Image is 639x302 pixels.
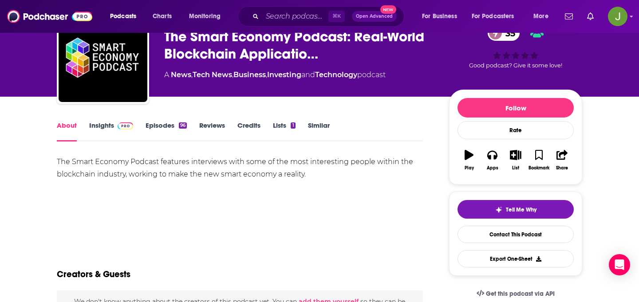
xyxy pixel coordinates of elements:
[183,9,232,24] button: open menu
[487,165,498,171] div: Apps
[246,6,413,27] div: Search podcasts, credits, & more...
[469,62,562,69] span: Good podcast? Give it some love!
[104,9,148,24] button: open menu
[584,9,597,24] a: Show notifications dropdown
[153,10,172,23] span: Charts
[352,11,397,22] button: Open AdvancedNew
[449,20,582,75] div: 35Good podcast? Give it some love!
[147,9,177,24] a: Charts
[458,200,574,219] button: tell me why sparkleTell Me Why
[556,165,568,171] div: Share
[356,14,393,19] span: Open Advanced
[57,121,77,141] a: About
[380,5,396,14] span: New
[262,9,328,24] input: Search podcasts, credits, & more...
[481,144,504,176] button: Apps
[179,122,187,129] div: 96
[89,121,133,141] a: InsightsPodchaser Pro
[267,71,301,79] a: Investing
[458,144,481,176] button: Play
[291,122,295,129] div: 1
[458,98,574,118] button: Follow
[609,254,630,275] div: Open Intercom Messenger
[315,71,357,79] a: Technology
[495,206,502,213] img: tell me why sparkle
[608,7,627,26] img: User Profile
[506,206,536,213] span: Tell Me Why
[466,9,527,24] button: open menu
[273,121,295,141] a: Lists1
[504,144,527,176] button: List
[416,9,468,24] button: open menu
[465,165,474,171] div: Play
[118,122,133,129] img: Podchaser Pro
[233,71,266,79] a: Business
[497,25,520,41] span: 35
[608,7,627,26] button: Show profile menu
[57,269,130,280] h2: Creators & Guests
[146,121,187,141] a: Episodes96
[164,70,386,80] div: A podcast
[59,13,147,102] img: The Smart Economy Podcast: Real-World Blockchain Applications with Crypto, DeFi, NFTs, and DAOs
[458,250,574,267] button: Export One-Sheet
[551,144,574,176] button: Share
[7,8,92,25] img: Podchaser - Follow, Share and Rate Podcasts
[57,156,423,180] div: The Smart Economy Podcast features interviews with some of the most interesting people within the...
[512,165,519,171] div: List
[527,9,560,24] button: open menu
[328,11,345,22] span: ⌘ K
[527,144,550,176] button: Bookmark
[472,10,514,23] span: For Podcasters
[110,10,136,23] span: Podcasts
[193,71,232,79] a: Tech News
[191,71,193,79] span: ,
[237,121,260,141] a: Credits
[189,10,221,23] span: Monitoring
[266,71,267,79] span: ,
[232,71,233,79] span: ,
[488,25,520,41] a: 35
[458,226,574,243] a: Contact This Podcast
[561,9,576,24] a: Show notifications dropdown
[308,121,330,141] a: Similar
[171,71,191,79] a: News
[422,10,457,23] span: For Business
[486,290,555,298] span: Get this podcast via API
[533,10,548,23] span: More
[458,121,574,139] div: Rate
[199,121,225,141] a: Reviews
[301,71,315,79] span: and
[529,165,549,171] div: Bookmark
[608,7,627,26] span: Logged in as jon47193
